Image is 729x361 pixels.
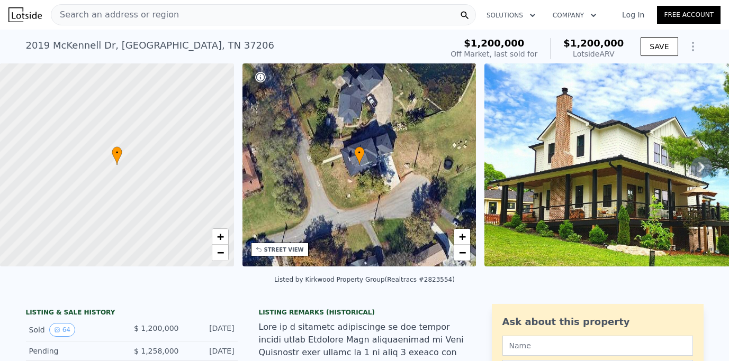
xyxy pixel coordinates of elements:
span: − [459,246,466,259]
div: Pending [29,346,123,356]
div: • [354,146,365,165]
span: • [112,148,122,158]
button: Company [544,6,605,25]
input: Name [502,336,693,356]
button: Show Options [682,36,704,57]
a: Log In [609,10,657,20]
div: Lotside ARV [563,49,624,59]
div: 2019 McKennell Dr , [GEOGRAPHIC_DATA] , TN 37206 [26,38,274,53]
button: View historical data [49,323,75,337]
span: • [354,148,365,158]
span: + [217,230,223,243]
button: SAVE [641,37,678,56]
span: − [217,246,223,259]
div: STREET VIEW [264,246,304,254]
div: Off Market, last sold for [451,49,537,59]
div: LISTING & SALE HISTORY [26,308,238,319]
img: Lotside [8,7,42,22]
button: Solutions [478,6,544,25]
div: Listing Remarks (Historical) [259,308,471,317]
span: Search an address or region [51,8,179,21]
div: [DATE] [187,346,235,356]
span: $ 1,200,000 [134,324,179,332]
a: Zoom in [454,229,470,245]
div: Ask about this property [502,314,693,329]
span: $1,200,000 [464,38,524,49]
div: Listed by Kirkwood Property Group (Realtracs #2823554) [274,276,455,283]
span: $1,200,000 [563,38,624,49]
div: • [112,146,122,165]
div: Sold [29,323,123,337]
span: + [459,230,466,243]
a: Zoom in [212,229,228,245]
a: Zoom out [212,245,228,261]
span: $ 1,258,000 [134,347,179,355]
div: [DATE] [187,323,235,337]
a: Zoom out [454,245,470,261]
a: Free Account [657,6,721,24]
